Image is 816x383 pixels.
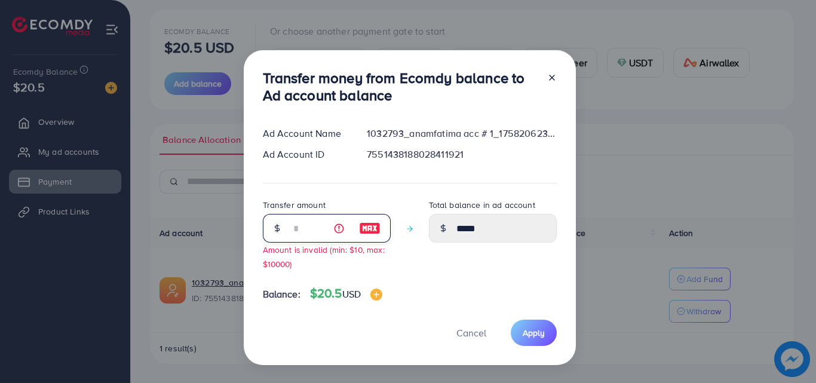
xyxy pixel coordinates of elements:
div: Ad Account Name [253,127,358,140]
div: 7551438188028411921 [357,148,566,161]
div: 1032793_anamfatima acc # 1_1758206230258 [357,127,566,140]
span: Balance: [263,287,300,301]
label: Total balance in ad account [429,199,535,211]
button: Apply [511,320,557,345]
small: Amount is invalid (min: $10, max: $10000) [263,244,385,269]
h4: $20.5 [310,286,382,301]
img: image [370,289,382,301]
img: image [359,221,381,235]
span: Apply [523,327,545,339]
span: USD [342,287,361,301]
button: Cancel [441,320,501,345]
label: Transfer amount [263,199,326,211]
h3: Transfer money from Ecomdy balance to Ad account balance [263,69,538,104]
div: Ad Account ID [253,148,358,161]
span: Cancel [456,326,486,339]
